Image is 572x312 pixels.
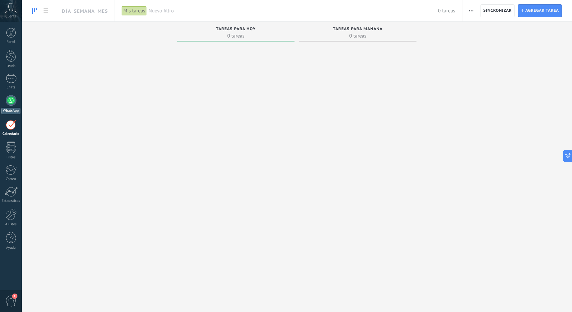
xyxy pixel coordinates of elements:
[216,27,256,31] span: Tareas para hoy
[29,4,40,17] a: To-do line
[1,155,21,160] div: Listas
[484,9,512,13] span: Sincronizar
[181,32,291,39] span: 0 tareas
[1,199,21,203] div: Estadísticas
[5,14,16,19] span: Cuenta
[1,40,21,44] div: Panel
[1,85,21,90] div: Chats
[122,6,147,16] div: Mis tareas
[303,27,413,32] div: Tareas para mañana
[303,32,413,39] span: 0 tareas
[40,4,52,17] a: To-do list
[148,8,438,14] span: Nuevo filtro
[12,294,17,299] span: 1
[481,4,515,17] button: Sincronizar
[466,4,476,17] button: Más
[1,132,21,136] div: Calendario
[1,246,21,250] div: Ayuda
[1,177,21,181] div: Correo
[525,5,559,17] span: Agregar tarea
[438,8,455,14] span: 0 tareas
[1,222,21,227] div: Ajustes
[518,4,562,17] button: Agregar tarea
[1,108,20,114] div: WhatsApp
[181,27,291,32] div: Tareas para hoy
[333,27,383,31] span: Tareas para mañana
[1,64,21,68] div: Leads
